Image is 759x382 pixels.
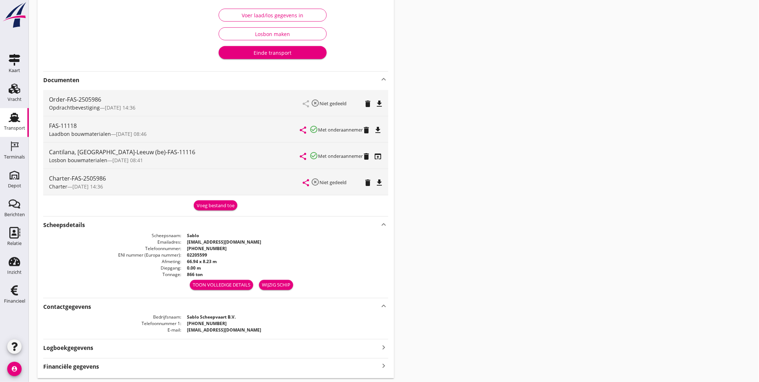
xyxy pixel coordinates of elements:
[49,157,107,164] span: Losbon bouwmaterialen
[299,152,308,161] i: share
[187,314,236,320] strong: Sablo Scheepvaart B.V.
[43,314,181,320] dt: Bedrijfsnaam
[187,245,227,252] strong: [PHONE_NUMBER]
[310,125,318,134] i: check_circle_outline
[187,258,217,265] strong: 66.94 x 8.23 m
[43,245,181,252] dt: Telefoonnummer
[219,46,327,59] button: Einde transport
[49,130,111,137] span: Laadbon bouwmaterialen
[43,320,181,327] dt: Telefoonnummer 1
[43,252,181,258] dt: ENI nummer (Europa nummer)
[187,252,207,258] strong: 02205599
[318,126,363,133] small: Met onderaannemer
[380,361,388,371] i: keyboard_arrow_right
[310,151,318,160] i: check_circle_outline
[49,130,300,138] div: —
[187,271,203,277] strong: 866 ton
[49,104,100,111] span: Opdrachtbevestiging
[374,126,383,134] i: file_download
[1,2,27,28] img: logo-small.a267ee39.svg
[224,49,321,57] div: Einde transport
[43,303,91,311] strong: Contactgegevens
[193,281,250,289] div: Toon volledige details
[43,232,181,239] dt: Scheepsnaam
[49,104,303,111] div: —
[43,265,181,271] dt: Diepgang
[43,344,93,352] strong: Logboekgegevens
[105,104,135,111] span: [DATE] 14:36
[49,183,303,190] div: —
[374,152,383,161] i: open_in_browser
[72,183,103,190] span: [DATE] 14:36
[4,155,25,159] div: Terminals
[43,271,181,278] dt: Tonnage
[43,258,181,265] dt: Afmeting
[197,202,235,209] div: Voeg bestand toe
[302,178,311,187] i: share
[4,299,25,303] div: Financieel
[49,183,67,190] span: Charter
[187,239,261,245] strong: [EMAIL_ADDRESS][DOMAIN_NAME]
[7,362,22,376] i: account_circle
[7,241,22,246] div: Relatie
[190,280,253,290] button: Toon volledige details
[4,212,25,217] div: Berichten
[225,30,321,38] div: Losbon maken
[187,265,201,271] strong: 0.00 m
[49,95,303,104] div: Order-FAS-2505986
[43,363,99,371] strong: Financiële gegevens
[364,178,372,187] i: delete
[194,200,237,210] button: Voeg bestand toe
[8,183,21,188] div: Depot
[311,99,320,107] i: highlight_off
[219,9,327,22] button: Voer laad/los gegevens in
[43,221,85,229] strong: Scheepsdetails
[311,178,320,186] i: highlight_off
[43,76,380,84] strong: Documenten
[187,232,199,239] strong: Sablo
[9,68,20,73] div: Kaart
[362,152,371,161] i: delete
[219,27,327,40] button: Losbon maken
[187,327,261,333] strong: [EMAIL_ADDRESS][DOMAIN_NAME]
[49,121,300,130] div: FAS-11118
[259,280,293,290] a: Wijzig schip
[49,148,300,156] div: Cantilana, [GEOGRAPHIC_DATA]-Leeuw (be)-FAS-11116
[375,99,384,108] i: file_download
[8,97,22,102] div: Vracht
[320,179,347,186] small: Niet gedeeld
[380,301,388,311] i: keyboard_arrow_up
[380,219,388,229] i: keyboard_arrow_up
[112,157,143,164] span: [DATE] 08:41
[49,174,303,183] div: Charter-FAS-2505986
[7,270,22,275] div: Inzicht
[116,130,147,137] span: [DATE] 08:46
[49,156,300,164] div: —
[362,126,371,134] i: delete
[4,126,25,130] div: Transport
[299,126,308,134] i: share
[364,99,372,108] i: delete
[43,327,181,333] dt: E-mail
[318,153,363,159] small: Met onderaannemer
[187,320,227,327] strong: [PHONE_NUMBER]
[225,12,321,19] div: Voer laad/los gegevens in
[380,75,388,84] i: keyboard_arrow_up
[43,239,181,245] dt: Emailadres
[375,178,384,187] i: file_download
[380,342,388,352] i: keyboard_arrow_right
[320,100,347,107] small: Niet gedeeld
[262,281,290,289] div: Wijzig schip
